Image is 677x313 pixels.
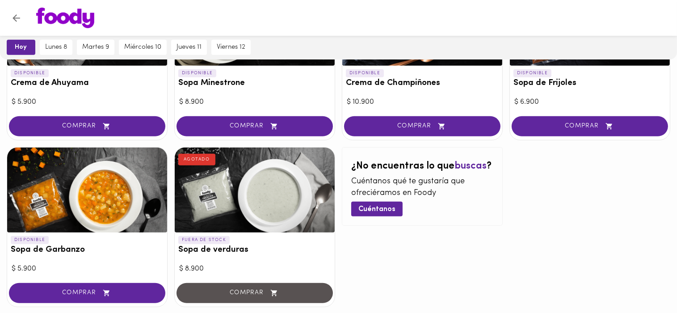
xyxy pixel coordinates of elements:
[77,40,114,55] button: martes 9
[177,43,202,51] span: jueves 11
[346,79,499,88] h3: Crema de Champiñones
[179,97,330,107] div: $ 8.900
[512,116,668,136] button: COMPRAR
[211,40,251,55] button: viernes 12
[5,7,27,29] button: Volver
[351,202,403,216] button: Cuéntanos
[119,40,167,55] button: miércoles 10
[188,123,322,130] span: COMPRAR
[7,148,167,233] div: Sopa de Garbanzo
[351,161,493,172] h2: ¿No encuentras lo que ?
[36,8,94,28] img: logo.png
[344,116,500,136] button: COMPRAR
[45,43,67,51] span: lunes 8
[11,69,49,77] p: DISPONIBLE
[178,69,216,77] p: DISPONIBLE
[11,236,49,244] p: DISPONIBLE
[20,289,154,297] span: COMPRAR
[178,245,331,255] h3: Sopa de verduras
[179,264,330,274] div: $ 8.900
[177,116,333,136] button: COMPRAR
[20,123,154,130] span: COMPRAR
[513,79,666,88] h3: Sopa de Frijoles
[9,116,165,136] button: COMPRAR
[12,97,163,107] div: $ 5.900
[171,40,207,55] button: jueves 11
[124,43,161,51] span: miércoles 10
[351,176,493,199] p: Cuéntanos qué te gustaría que ofreciéramos en Foody
[175,148,335,233] div: Sopa de verduras
[11,245,164,255] h3: Sopa de Garbanzo
[178,79,331,88] h3: Sopa Minestrone
[178,236,230,244] p: FUERA DE STOCK
[7,40,35,55] button: hoy
[82,43,109,51] span: martes 9
[625,261,668,304] iframe: Messagebird Livechat Widget
[513,69,551,77] p: DISPONIBLE
[178,154,215,165] div: AGOTADO
[358,205,395,214] span: Cuéntanos
[454,161,487,171] span: buscas
[347,97,498,107] div: $ 10.900
[217,43,245,51] span: viernes 12
[13,43,29,51] span: hoy
[346,69,384,77] p: DISPONIBLE
[523,123,657,130] span: COMPRAR
[9,283,165,303] button: COMPRAR
[40,40,72,55] button: lunes 8
[514,97,665,107] div: $ 6.900
[11,79,164,88] h3: Crema de Ahuyama
[12,264,163,274] div: $ 5.900
[355,123,489,130] span: COMPRAR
